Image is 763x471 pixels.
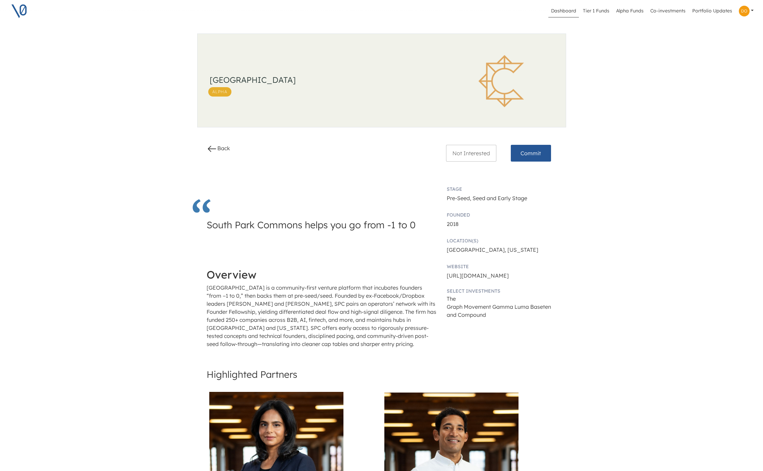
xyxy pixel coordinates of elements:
[207,219,421,247] h3: South Park Commons helps you go from -1 to 0
[580,5,612,17] a: Tier 1 Funds
[447,246,538,253] span: [GEOGRAPHIC_DATA], [US_STATE]
[447,295,462,310] span: The Graph
[511,145,551,162] button: Commit
[447,186,557,193] div: Stage
[446,145,496,162] button: Not Interested
[447,195,527,201] span: Pre-Seed, Seed and Early Stage
[207,284,437,348] p: [GEOGRAPHIC_DATA] is a community-first venture platform that incubates founders “from −1 to 0,” t...
[447,221,458,227] span: 2018
[207,369,557,380] h3: Highlighted Partners
[613,5,646,17] a: Alpha Funds
[454,39,555,123] img: South Park Commons
[210,75,438,85] h3: [GEOGRAPHIC_DATA]
[447,212,557,219] div: Founded
[447,263,557,270] div: Website
[208,87,232,97] span: Alpha
[207,268,437,281] h2: Overview
[207,145,230,152] a: Back
[648,5,688,17] a: Co-investments
[514,303,529,310] span: Luma
[447,237,557,244] div: Location(s)
[548,5,579,17] a: Dashboard
[447,288,557,295] div: Select Investments
[464,303,491,310] span: Movement
[739,6,750,16] img: Profile
[492,303,513,310] span: Gamma
[447,272,509,279] a: [URL][DOMAIN_NAME]
[11,3,28,19] img: V0 logo
[690,5,735,17] a: Portfolio Updates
